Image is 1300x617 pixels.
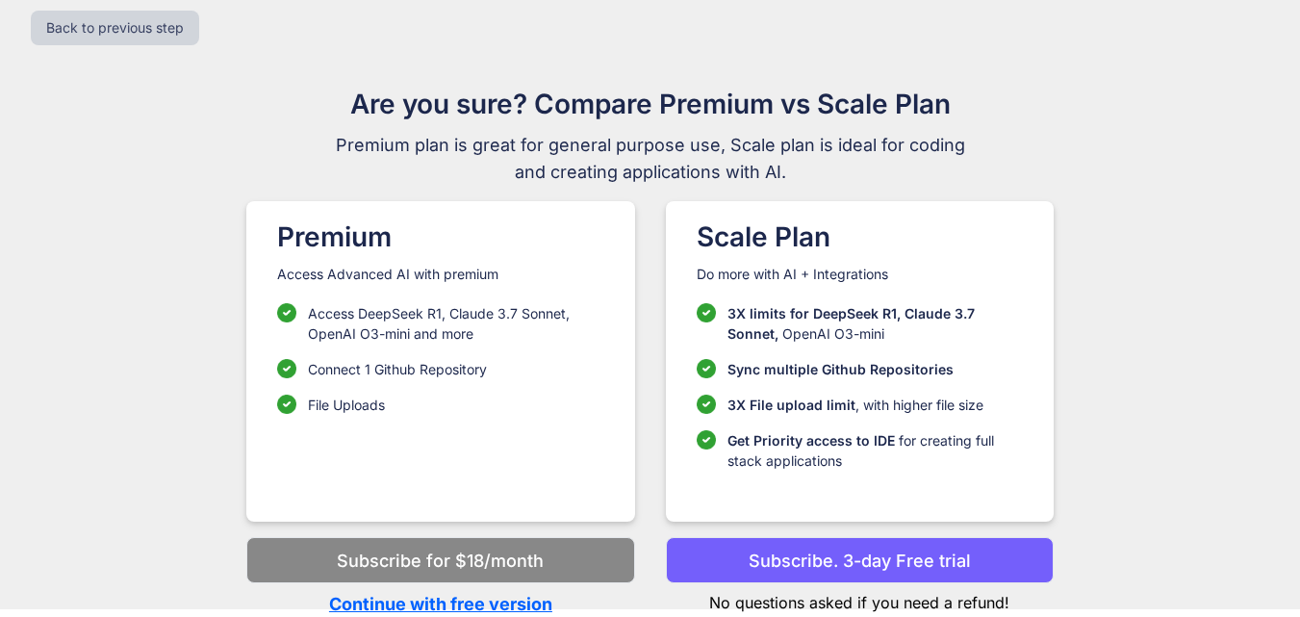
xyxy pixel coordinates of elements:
[697,359,716,378] img: checklist
[727,430,1023,471] p: for creating full stack applications
[727,395,983,415] p: , with higher file size
[277,265,603,284] p: Access Advanced AI with premium
[727,303,1023,344] p: OpenAI O3-mini
[337,548,544,574] p: Subscribe for $18/month
[727,432,895,449] span: Get Priority access to IDE
[327,132,974,186] span: Premium plan is great for general purpose use, Scale plan is ideal for coding and creating applic...
[308,395,385,415] p: File Uploads
[727,359,954,379] p: Sync multiple Github Repositories
[277,359,296,378] img: checklist
[697,265,1023,284] p: Do more with AI + Integrations
[246,591,634,617] p: Continue with free version
[697,217,1023,257] h1: Scale Plan
[246,537,634,583] button: Subscribe for $18/month
[666,537,1054,583] button: Subscribe. 3-day Free trial
[666,583,1054,614] p: No questions asked if you need a refund!
[697,303,716,322] img: checklist
[277,303,296,322] img: checklist
[697,430,716,450] img: checklist
[277,217,603,257] h1: Premium
[277,395,296,414] img: checklist
[727,305,975,342] span: 3X limits for DeepSeek R1, Claude 3.7 Sonnet,
[308,303,603,344] p: Access DeepSeek R1, Claude 3.7 Sonnet, OpenAI O3-mini and more
[308,359,487,379] p: Connect 1 Github Repository
[327,84,974,124] h1: Are you sure? Compare Premium vs Scale Plan
[727,397,855,413] span: 3X File upload limit
[697,395,716,414] img: checklist
[749,548,971,574] p: Subscribe. 3-day Free trial
[31,11,199,45] button: Back to previous step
